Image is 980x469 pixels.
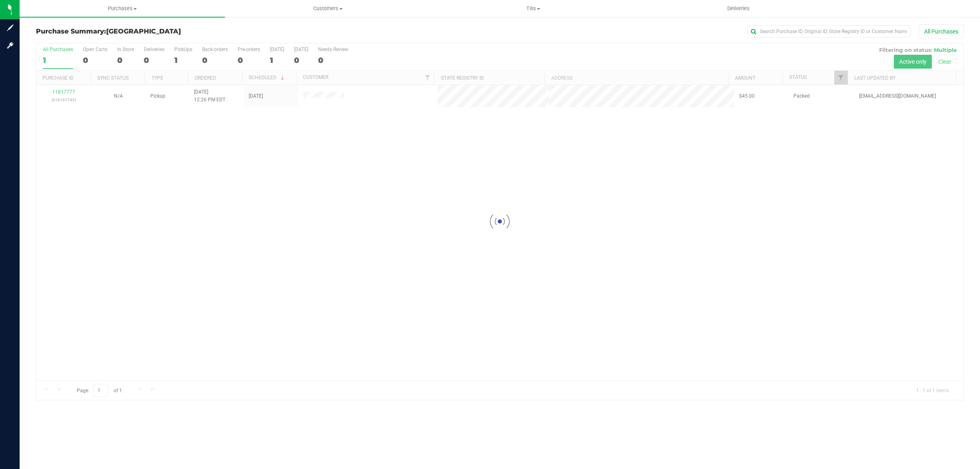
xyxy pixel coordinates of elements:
[6,24,14,32] inline-svg: Sign up
[36,28,345,35] h3: Purchase Summary:
[919,25,964,38] button: All Purchases
[716,5,761,12] span: Deliveries
[747,25,911,38] input: Search Purchase ID, Original ID, State Registry ID or Customer Name...
[106,27,181,35] span: [GEOGRAPHIC_DATA]
[20,5,225,12] span: Purchases
[431,5,635,12] span: Tills
[225,5,430,12] span: Customers
[6,41,14,49] inline-svg: Log in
